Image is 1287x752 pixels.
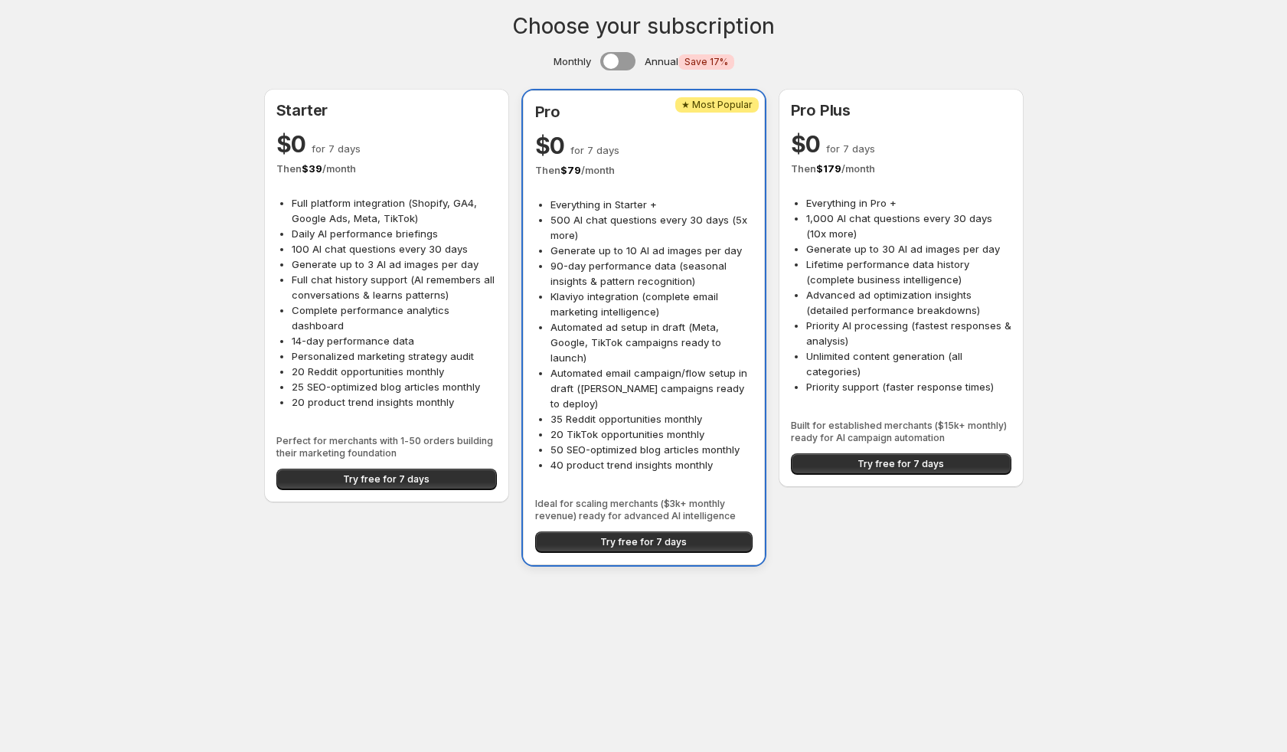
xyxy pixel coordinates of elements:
h1: Choose your subscription [512,18,775,34]
span: Try free for 7 days [857,458,944,470]
li: Generate up to 3 AI ad images per day [292,257,497,272]
li: Personalized marketing strategy audit [292,348,497,364]
h2: Pro Plus [791,101,1011,119]
li: Advanced ad optimization insights (detailed performance breakdowns) [806,287,1011,318]
span: $ 39 [302,162,322,175]
li: 500 AI chat questions every 30 days (5x more) [550,212,753,243]
li: 100 AI chat questions every 30 days [292,241,497,257]
li: Automated email campaign/flow setup in draft ([PERSON_NAME] campaigns ready to deploy) [550,365,753,411]
p: Then / month [535,162,753,178]
li: 20 TikTok opportunities monthly [550,427,753,442]
p: $0 [535,130,753,161]
span: for 7 days [312,142,361,155]
span: $ 79 [560,164,581,176]
h2: Pro [535,103,753,121]
span: ★ Most Popular [681,99,753,111]
li: 20 product trend insights monthly [292,394,497,410]
li: 25 SEO-optimized blog articles monthly [292,379,497,394]
span: Monthly [554,54,591,69]
span: Save 17% [684,56,728,68]
li: 40 product trend insights monthly [550,457,753,472]
span: for 7 days [826,142,875,155]
p: $0 [791,129,1011,159]
li: Lifetime performance data history (complete business intelligence) [806,257,1011,287]
li: Generate up to 10 AI ad images per day [550,243,753,258]
span: $ 179 [816,162,841,175]
li: Klaviyo integration (complete email marketing intelligence) [550,289,753,319]
li: Generate up to 30 AI ad images per day [806,241,1011,257]
li: 35 Reddit opportunities monthly [550,411,753,427]
li: 50 SEO-optimized blog articles monthly [550,442,753,457]
button: Try free for 7 days [535,531,753,553]
button: Try free for 7 days [276,469,497,490]
p: $0 [276,129,497,159]
li: Priority AI processing (fastest responses & analysis) [806,318,1011,348]
span: for 7 days [570,144,619,156]
p: Then / month [276,161,497,176]
li: 90-day performance data (seasonal insights & pattern recognition) [550,258,753,289]
span: Built for established merchants ($15k+ monthly) ready for AI campaign automation [791,420,1011,444]
span: Try free for 7 days [343,473,430,486]
li: 1,000 AI chat questions every 30 days (10x more) [806,211,1011,241]
li: Automated ad setup in draft (Meta, Google, TikTok campaigns ready to launch) [550,319,753,365]
li: Unlimited content generation (all categories) [806,348,1011,379]
li: 14-day performance data [292,333,497,348]
li: Everything in Pro + [806,195,1011,211]
span: Annual [645,54,734,70]
li: Daily AI performance briefings [292,226,497,241]
li: Complete performance analytics dashboard [292,302,497,333]
li: 20 Reddit opportunities monthly [292,364,497,379]
p: Then / month [791,161,1011,176]
span: Ideal for scaling merchants ($3k+ monthly revenue) ready for advanced AI intelligence [535,498,753,522]
span: Perfect for merchants with 1-50 orders building their marketing foundation [276,435,497,459]
button: Try free for 7 days [791,453,1011,475]
li: Everything in Starter + [550,197,753,212]
li: Full chat history support (AI remembers all conversations & learns patterns) [292,272,497,302]
li: Full platform integration (Shopify, GA4, Google Ads, Meta, TikTok) [292,195,497,226]
span: Try free for 7 days [600,536,687,548]
li: Priority support (faster response times) [806,379,1011,394]
h2: Starter [276,101,497,119]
